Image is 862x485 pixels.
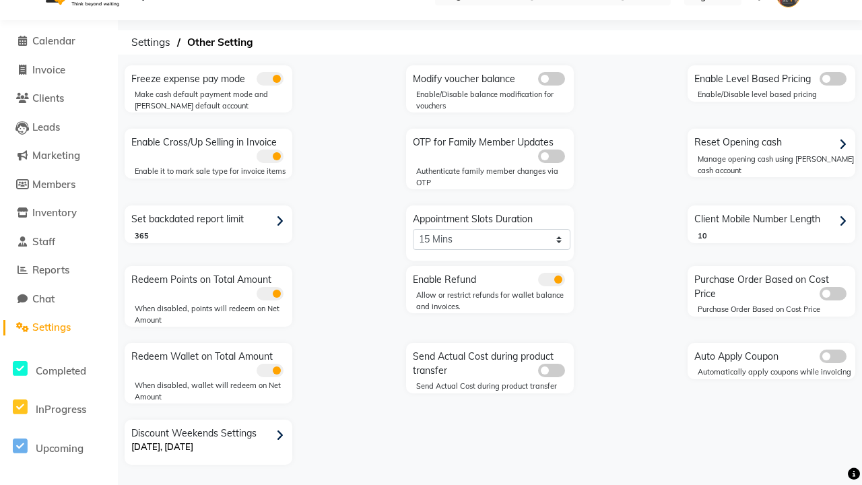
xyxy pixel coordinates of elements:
a: Marketing [3,148,114,164]
div: Authenticate family member changes via OTP [416,166,574,188]
div: Reset Opening cash [691,132,855,154]
a: Members [3,177,114,193]
div: Enable Cross/Up Selling in Invoice [128,132,292,163]
span: Other Setting [180,30,260,55]
a: Staff [3,234,114,250]
span: InProgress [36,403,86,416]
a: Reports [3,263,114,278]
div: Auto Apply Coupon [691,346,855,364]
div: Enable Refund [409,269,574,287]
div: Purchase Order Based on Cost Price [691,269,855,301]
div: Freeze expense pay mode [128,69,292,86]
a: Chat [3,292,114,307]
div: Set backdated report limit [128,209,292,230]
span: Staff [32,235,55,248]
span: Settings [125,30,177,55]
span: Calendar [32,34,75,47]
div: Send Actual Cost during product transfer [409,346,574,378]
span: Chat [32,292,55,305]
span: Settings [32,321,71,333]
div: Make cash default payment mode and [PERSON_NAME] default account [135,89,292,111]
a: Leads [3,120,114,135]
a: Calendar [3,34,114,49]
div: Client Mobile Number Length [691,209,855,230]
p: [DATE], [DATE] [131,441,289,454]
span: Leads [32,121,60,133]
div: Redeem Points on Total Amount [128,269,292,300]
a: Inventory [3,205,114,221]
span: Completed [36,364,86,377]
span: Invoice [32,63,65,76]
div: 365 [135,230,292,242]
a: Settings [3,320,114,335]
div: 10 [698,230,855,242]
a: Clients [3,91,114,106]
div: OTP for Family Member Updates [409,132,574,163]
div: Discount Weekends Settings [128,423,292,465]
span: Members [32,178,75,191]
div: Modify voucher balance [409,69,574,86]
span: Inventory [32,206,77,219]
div: Enable it to mark sale type for invoice items [135,166,292,177]
div: When disabled, points will redeem on Net Amount [135,303,292,325]
div: Appointment Slots Duration [409,209,574,250]
div: Manage opening cash using [PERSON_NAME] cash account [698,154,855,176]
div: Enable/Disable level based pricing [698,89,855,100]
div: Enable/Disable balance modification for vouchers [416,89,574,111]
span: Clients [32,92,64,104]
div: When disabled, wallet will redeem on Net Amount [135,380,292,402]
div: Automatically apply coupons while invoicing [698,366,855,378]
span: Upcoming [36,442,84,455]
span: Marketing [32,149,80,162]
a: Invoice [3,63,114,78]
div: Send Actual Cost during product transfer [416,381,574,392]
span: Reports [32,263,69,276]
div: Enable Level Based Pricing [691,69,855,86]
div: Purchase Order Based on Cost Price [698,304,855,315]
div: Redeem Wallet on Total Amount [128,346,292,377]
div: Allow or restrict refunds for wallet balance and invoices. [416,290,574,312]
